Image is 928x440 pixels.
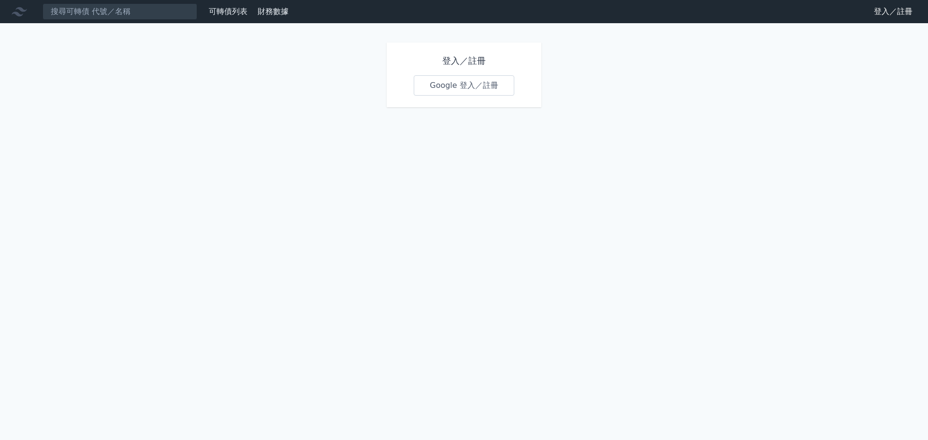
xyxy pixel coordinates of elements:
a: Google 登入／註冊 [414,75,514,96]
a: 可轉債列表 [209,7,247,16]
a: 登入／註冊 [866,4,920,19]
h1: 登入／註冊 [414,54,514,68]
input: 搜尋可轉債 代號／名稱 [43,3,197,20]
a: 財務數據 [258,7,289,16]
